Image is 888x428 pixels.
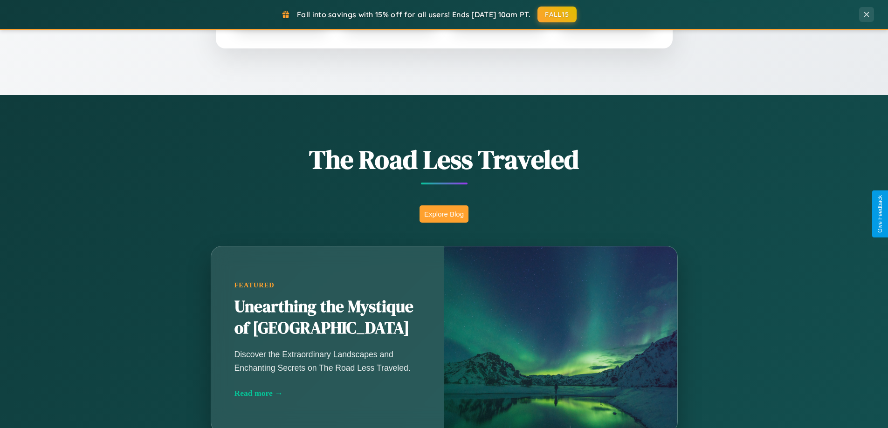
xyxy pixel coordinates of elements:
h1: The Road Less Traveled [165,142,724,177]
div: Featured [234,281,421,289]
h2: Unearthing the Mystique of [GEOGRAPHIC_DATA] [234,296,421,339]
div: Read more → [234,388,421,398]
span: Fall into savings with 15% off for all users! Ends [DATE] 10am PT. [297,10,530,19]
p: Discover the Extraordinary Landscapes and Enchanting Secrets on The Road Less Traveled. [234,348,421,374]
button: FALL15 [537,7,577,22]
div: Give Feedback [877,195,883,233]
button: Explore Blog [420,205,468,223]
